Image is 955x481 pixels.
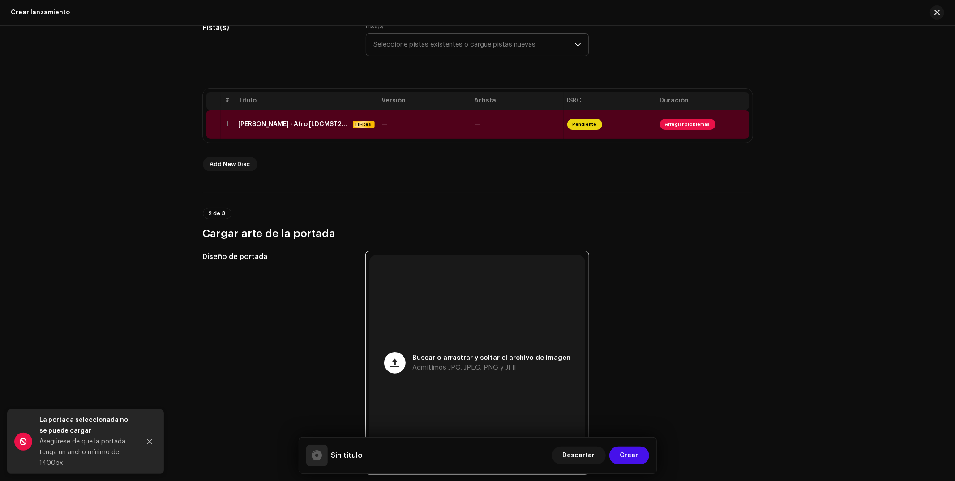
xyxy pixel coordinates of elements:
span: Admitimos JPG, JPEG, PNG y JFIF [413,365,518,371]
th: Versión [378,92,471,110]
span: Add New Disc [210,155,250,173]
th: Duración [656,92,749,110]
h5: Pista(s) [203,22,352,33]
span: Arreglar problemas [660,119,715,130]
span: Crear [620,447,638,464]
th: ISRC [564,92,656,110]
span: 2 de 3 [209,211,226,216]
span: Hi-Res [354,121,374,128]
th: Título [235,92,378,110]
button: Close [141,433,158,451]
span: Buscar o arrastrar y soltar el archivo de imagen [413,355,571,361]
button: Crear [609,447,649,464]
button: Add New Disc [203,157,257,171]
h3: Cargar arte de la portada [203,226,753,241]
h5: Sin título [331,450,363,461]
div: Asegúrese de que la portada tenga un ancho mínimo de 1400px [39,436,133,468]
span: — [475,121,480,128]
span: Pendiente [567,119,602,130]
button: Descartar [552,447,606,464]
th: Artista [471,92,564,110]
span: Descartar [563,447,595,464]
h5: Diseño de portada [203,251,352,262]
div: La portada seleccionada no se puede cargar [39,415,133,436]
th: # [221,92,235,110]
label: Pista(s) [366,22,388,30]
div: dropdown trigger [575,34,581,56]
span: — [382,121,388,128]
div: Alba Moreno - Afro [LDCMST2448] v3.wav [239,121,349,128]
span: Seleccione pistas existentes o cargue pistas nuevas [373,34,575,56]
